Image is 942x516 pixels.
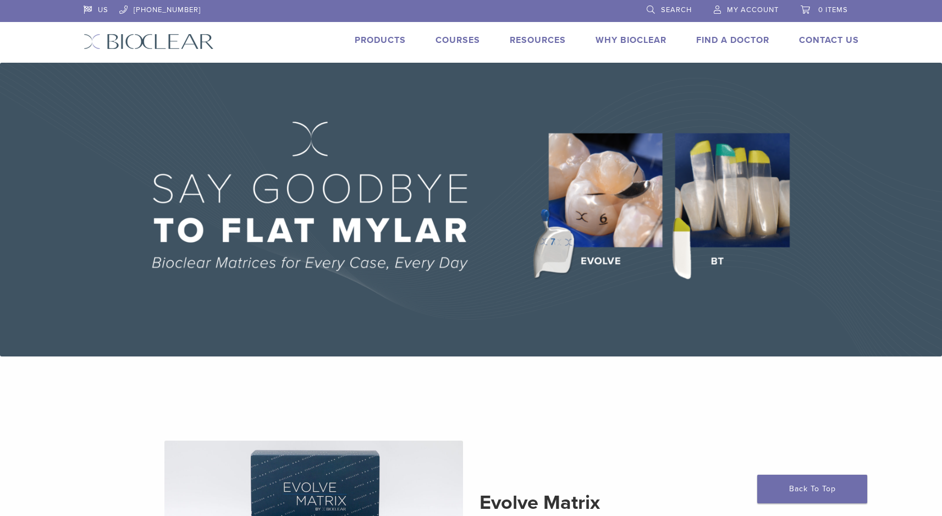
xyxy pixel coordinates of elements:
[596,35,666,46] a: Why Bioclear
[480,490,778,516] h2: Evolve Matrix
[727,6,779,14] span: My Account
[436,35,480,46] a: Courses
[757,475,867,503] a: Back To Top
[510,35,566,46] a: Resources
[355,35,406,46] a: Products
[799,35,859,46] a: Contact Us
[84,34,214,50] img: Bioclear
[661,6,692,14] span: Search
[696,35,769,46] a: Find A Doctor
[818,6,848,14] span: 0 items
